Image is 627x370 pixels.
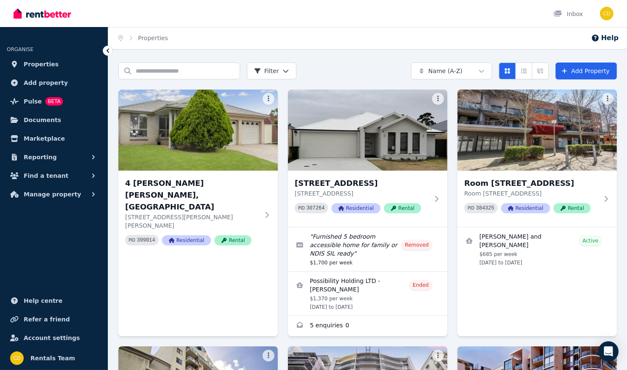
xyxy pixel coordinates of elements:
a: Properties [138,35,168,41]
span: Residential [501,203,550,213]
div: View options [499,63,549,79]
h3: [STREET_ADDRESS] [295,177,429,189]
div: Inbox [553,10,583,18]
code: 399014 [137,237,155,243]
small: PID [468,206,474,210]
button: More options [432,350,444,362]
small: PID [298,206,305,210]
a: Account settings [7,329,101,346]
div: Open Intercom Messenger [598,341,619,362]
span: Filter [254,67,279,75]
span: Add property [24,78,68,88]
span: Refer a friend [24,314,70,324]
span: Properties [24,59,59,69]
span: Residential [331,203,381,213]
code: 307264 [307,205,325,211]
button: Reporting [7,149,101,166]
a: 49 Indigo Bend, Wellard WA 6170[STREET_ADDRESS][STREET_ADDRESS]PID 307264ResidentialRental [288,90,447,227]
span: ORGANISE [7,46,33,52]
a: Edit listing: Furnished 5 bedroom accessible home for family or NDIS SIL ready [288,227,447,271]
span: Documents [24,115,61,125]
small: PID [129,238,135,242]
span: Help centre [24,296,63,306]
span: Name (A-Z) [428,67,463,75]
span: Rental [214,235,252,245]
span: Residential [162,235,211,245]
button: Find a tenant [7,167,101,184]
a: Add Property [556,63,617,79]
button: Card view [499,63,516,79]
h3: 4 [PERSON_NAME] [PERSON_NAME], [GEOGRAPHIC_DATA] [125,177,259,213]
nav: Breadcrumb [108,27,178,49]
a: Room 1 - 16/89 Lake, Northbridge WA 6003Room [STREET_ADDRESS]Room [STREET_ADDRESS]PID 384325Resid... [457,90,617,227]
img: Rentals Team [600,7,613,20]
button: Name (A-Z) [411,63,492,79]
a: 4 Olivia Cl, Kellyville4 [PERSON_NAME] [PERSON_NAME], [GEOGRAPHIC_DATA][STREET_ADDRESS][PERSON_NA... [118,90,278,259]
img: Rentals Team [10,351,24,365]
span: Rentals Team [30,353,75,363]
a: Refer a friend [7,311,101,328]
img: 49 Indigo Bend, Wellard WA 6170 [288,90,447,171]
h3: Room [STREET_ADDRESS] [464,177,598,189]
span: Account settings [24,333,80,343]
span: Find a tenant [24,171,68,181]
button: More options [602,93,613,105]
a: Documents [7,112,101,128]
span: Reporting [24,152,57,162]
a: Properties [7,56,101,73]
button: More options [432,93,444,105]
button: Manage property [7,186,101,203]
a: Help centre [7,292,101,309]
span: Marketplace [24,133,65,144]
a: View details for JORDAN FESEL and CHARLI PEARSON [457,227,617,271]
p: Room [STREET_ADDRESS] [464,189,598,198]
button: More options [263,350,274,362]
p: [STREET_ADDRESS][PERSON_NAME][PERSON_NAME] [125,213,259,230]
code: 384325 [476,205,494,211]
p: [STREET_ADDRESS] [295,189,429,198]
button: Filter [247,63,296,79]
img: RentBetter [14,7,71,20]
img: 4 Olivia Cl, Kellyville [118,90,278,171]
button: Help [591,33,619,43]
button: More options [263,93,274,105]
a: View details for Possibility Holding LTD - David Mazengarb [288,272,447,316]
img: Room 1 - 16/89 Lake, Northbridge WA 6003 [457,90,617,171]
span: Rental [553,203,591,213]
a: Marketplace [7,130,101,147]
button: Expanded list view [532,63,549,79]
button: Compact list view [515,63,532,79]
a: Add property [7,74,101,91]
span: Rental [384,203,421,213]
span: BETA [45,97,63,106]
a: PulseBETA [7,93,101,110]
span: Pulse [24,96,42,106]
span: Manage property [24,189,81,199]
a: Enquiries for 49 Indigo Bend, Wellard WA 6170 [288,316,447,336]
